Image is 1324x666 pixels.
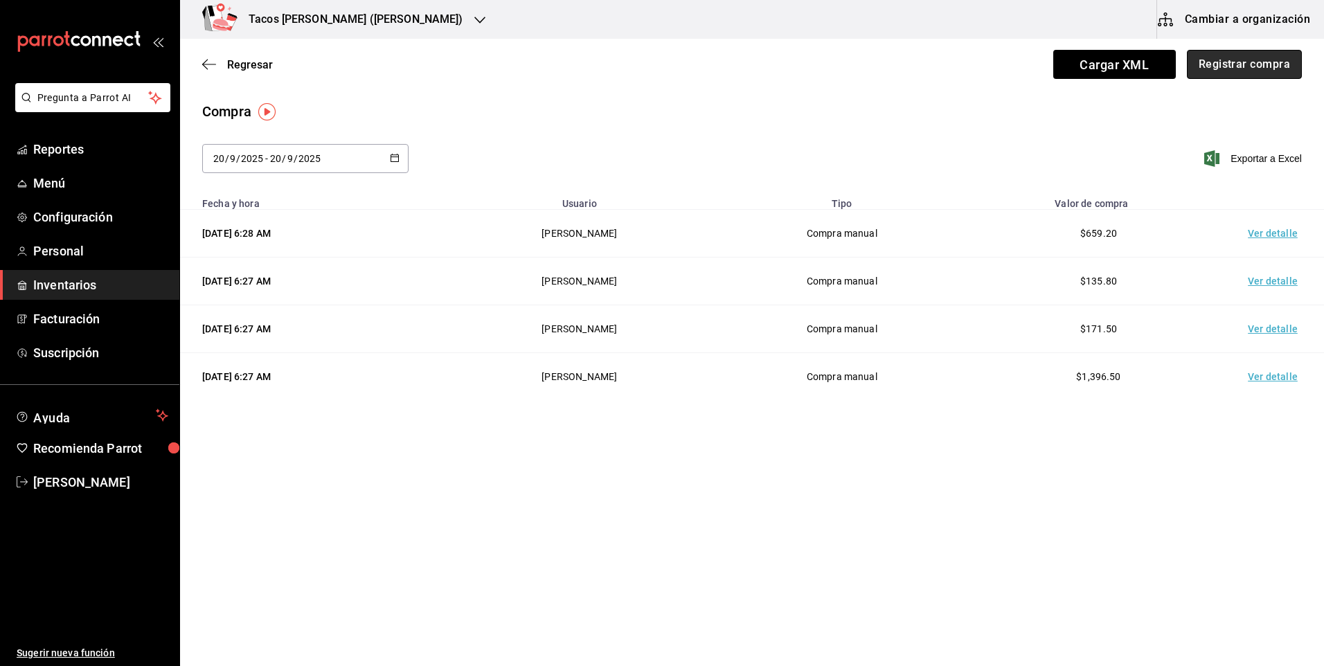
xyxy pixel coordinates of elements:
td: [PERSON_NAME] [445,258,714,305]
td: Ver detalle [1227,210,1324,258]
div: Compra [202,101,251,122]
span: Suscripción [33,343,168,362]
input: Month [229,153,236,164]
button: Registrar compra [1187,50,1302,79]
input: Year [240,153,264,164]
span: Pregunta a Parrot AI [37,91,149,105]
span: Recomienda Parrot [33,439,168,458]
span: Facturación [33,309,168,328]
td: Ver detalle [1227,305,1324,353]
input: Day [269,153,282,164]
td: Ver detalle [1227,353,1324,401]
span: Regresar [227,58,273,71]
a: Pregunta a Parrot AI [10,100,170,115]
div: [DATE] 6:27 AM [202,322,429,336]
span: [PERSON_NAME] [33,473,168,492]
td: Compra manual [714,353,970,401]
div: [DATE] 6:28 AM [202,226,429,240]
th: Tipo [714,190,970,210]
td: Compra manual [714,305,970,353]
span: - [265,153,268,164]
span: / [225,153,229,164]
img: Tooltip marker [258,103,276,120]
span: Cargar XML [1053,50,1176,79]
th: Valor de compra [970,190,1227,210]
span: $1,396.50 [1076,371,1120,382]
th: Fecha y hora [180,190,445,210]
td: [PERSON_NAME] [445,353,714,401]
td: Compra manual [714,210,970,258]
span: Reportes [33,140,168,159]
td: Ver detalle [1227,258,1324,305]
input: Month [287,153,294,164]
input: Day [213,153,225,164]
h3: Tacos [PERSON_NAME] ([PERSON_NAME]) [238,11,463,28]
button: Exportar a Excel [1207,150,1302,167]
span: / [282,153,286,164]
button: open_drawer_menu [152,36,163,47]
td: [PERSON_NAME] [445,210,714,258]
span: Menú [33,174,168,192]
td: [PERSON_NAME] [445,305,714,353]
span: Inventarios [33,276,168,294]
span: / [236,153,240,164]
span: Ayuda [33,407,150,424]
span: Sugerir nueva función [17,646,168,660]
input: Year [298,153,321,164]
span: $659.20 [1080,228,1117,239]
div: [DATE] 6:27 AM [202,274,429,288]
div: [DATE] 6:27 AM [202,370,429,384]
button: Pregunta a Parrot AI [15,83,170,112]
span: $135.80 [1080,276,1117,287]
span: Personal [33,242,168,260]
th: Usuario [445,190,714,210]
span: / [294,153,298,164]
td: Compra manual [714,258,970,305]
span: Configuración [33,208,168,226]
span: $171.50 [1080,323,1117,334]
button: Regresar [202,58,273,71]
